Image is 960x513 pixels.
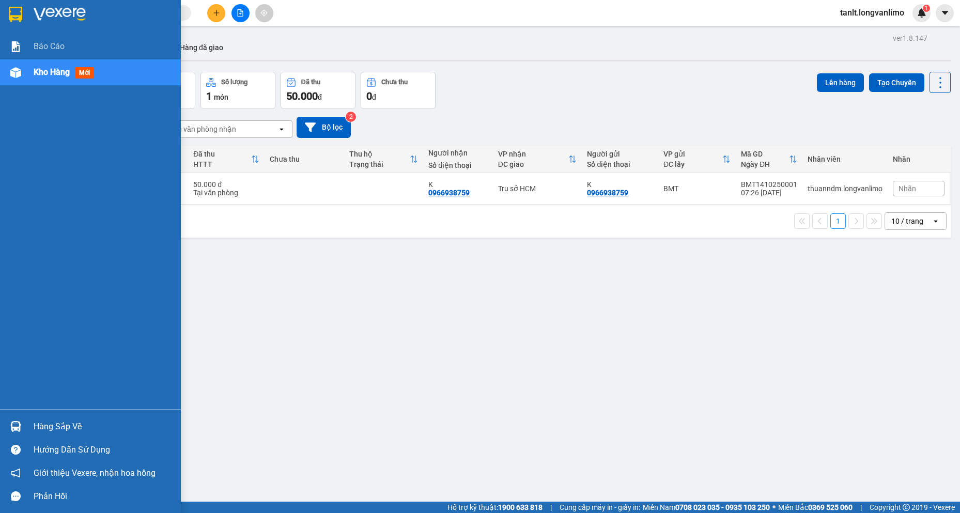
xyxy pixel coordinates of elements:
div: BMT [663,184,731,193]
div: Mã GD [741,150,789,158]
span: Nhãn [899,184,916,193]
strong: 1900 633 818 [498,503,543,511]
strong: 0369 525 060 [808,503,853,511]
div: VP gửi [663,150,722,158]
span: | [550,502,552,513]
div: Hàng sắp về [34,419,173,434]
div: Đã thu [301,79,320,86]
button: Tạo Chuyến [869,73,924,92]
div: Số điện thoại [587,160,653,168]
sup: 1 [923,5,930,12]
div: Phản hồi [34,489,173,504]
div: Ngày ĐH [741,160,789,168]
div: ĐC lấy [663,160,722,168]
div: HTTT [193,160,251,168]
span: Giới thiệu Vexere, nhận hoa hồng [34,467,156,479]
span: question-circle [11,445,21,455]
div: Chưa thu [381,79,408,86]
span: Cung cấp máy in - giấy in: [560,502,640,513]
button: Bộ lọc [297,117,351,138]
button: Số lượng1món [200,72,275,109]
img: logo-vxr [9,7,22,22]
th: Toggle SortBy [736,146,802,173]
span: đ [318,93,322,101]
span: 0 [366,90,372,102]
span: ⚪️ [772,505,776,509]
div: Nhân viên [808,155,882,163]
button: Hàng đã giao [172,35,231,60]
div: BMT1410250001 [741,180,797,189]
div: Người gửi [587,150,653,158]
sup: 2 [346,112,356,122]
div: ĐC giao [498,160,569,168]
img: icon-new-feature [917,8,926,18]
strong: 0708 023 035 - 0935 103 250 [675,503,770,511]
button: caret-down [936,4,954,22]
span: file-add [237,9,244,17]
span: caret-down [940,8,950,18]
span: message [11,491,21,501]
div: thuanndm.longvanlimo [808,184,882,193]
div: 50.000 đ [193,180,259,189]
div: Trạng thái [349,160,410,168]
div: Tại văn phòng [193,189,259,197]
img: warehouse-icon [10,67,21,78]
th: Toggle SortBy [658,146,736,173]
span: aim [260,9,268,17]
div: 0966938759 [587,189,628,197]
div: Thu hộ [349,150,410,158]
div: Đã thu [193,150,251,158]
svg: open [277,125,286,133]
span: đ [372,93,376,101]
div: 10 / trang [891,216,923,226]
button: plus [207,4,225,22]
button: file-add [231,4,250,22]
button: Chưa thu0đ [361,72,436,109]
span: Miền Bắc [778,502,853,513]
div: K [428,180,487,189]
span: copyright [903,504,910,511]
span: món [214,93,228,101]
div: 07:26 [DATE] [741,189,797,197]
div: Trụ sở HCM [498,184,577,193]
span: 1 [206,90,212,102]
div: Hướng dẫn sử dụng [34,442,173,458]
svg: open [932,217,940,225]
span: Hỗ trợ kỹ thuật: [447,502,543,513]
button: Đã thu50.000đ [281,72,355,109]
div: Chưa thu [270,155,339,163]
img: solution-icon [10,41,21,52]
th: Toggle SortBy [188,146,264,173]
div: Chọn văn phòng nhận [165,124,236,134]
span: 1 [924,5,928,12]
div: Nhãn [893,155,944,163]
span: mới [75,67,94,79]
span: 50.000 [286,90,318,102]
th: Toggle SortBy [344,146,424,173]
th: Toggle SortBy [493,146,582,173]
span: tanlt.longvanlimo [832,6,912,19]
button: Lên hàng [817,73,864,92]
img: warehouse-icon [10,421,21,432]
button: 1 [830,213,846,229]
span: Báo cáo [34,40,65,53]
span: plus [213,9,220,17]
span: | [860,502,862,513]
div: VP nhận [498,150,569,158]
div: Số lượng [221,79,247,86]
div: ver 1.8.147 [893,33,927,44]
span: Kho hàng [34,67,70,77]
div: K [587,180,653,189]
div: Số điện thoại [428,161,487,169]
div: Người nhận [428,149,487,157]
button: aim [255,4,273,22]
div: 0966938759 [428,189,470,197]
span: Miền Nam [643,502,770,513]
span: notification [11,468,21,478]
